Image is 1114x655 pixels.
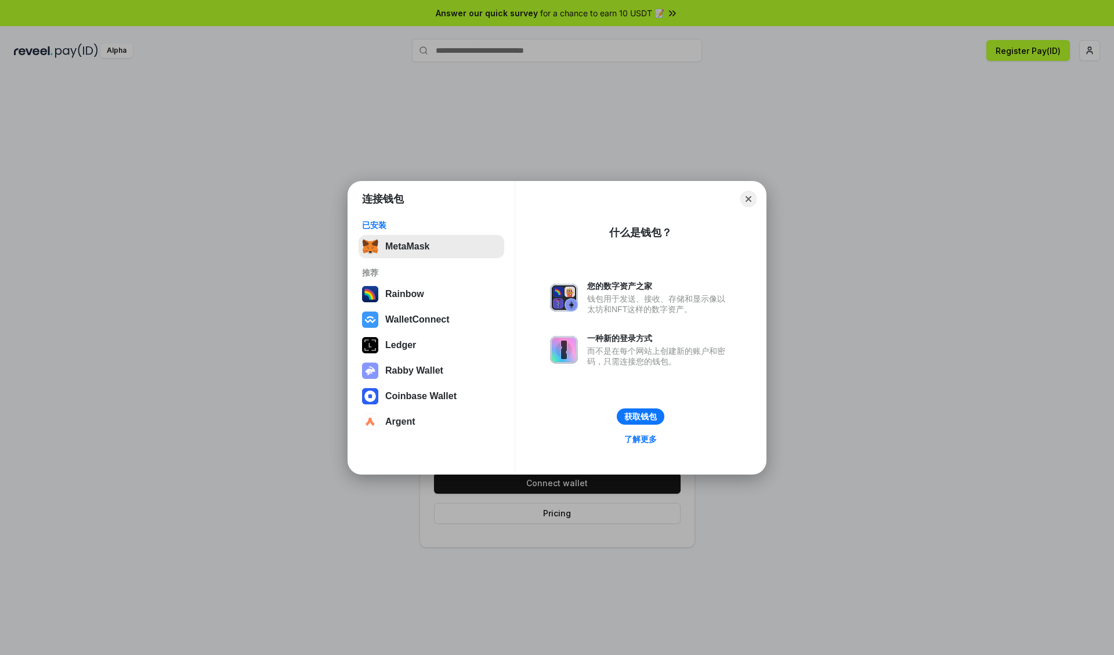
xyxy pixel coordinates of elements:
[609,226,672,240] div: 什么是钱包？
[362,414,378,430] img: svg+xml,%3Csvg%20width%3D%2228%22%20height%3D%2228%22%20viewBox%3D%220%200%2028%2028%22%20fill%3D...
[617,408,664,425] button: 获取钱包
[362,192,404,206] h1: 连接钱包
[385,314,450,325] div: WalletConnect
[385,340,416,350] div: Ledger
[362,388,378,404] img: svg+xml,%3Csvg%20width%3D%2228%22%20height%3D%2228%22%20viewBox%3D%220%200%2028%2028%22%20fill%3D...
[362,220,501,230] div: 已安装
[362,363,378,379] img: svg+xml,%3Csvg%20xmlns%3D%22http%3A%2F%2Fwww.w3.org%2F2000%2Fsvg%22%20fill%3D%22none%22%20viewBox...
[550,336,578,364] img: svg+xml,%3Csvg%20xmlns%3D%22http%3A%2F%2Fwww.w3.org%2F2000%2Fsvg%22%20fill%3D%22none%22%20viewBox...
[362,337,378,353] img: svg+xml,%3Csvg%20xmlns%3D%22http%3A%2F%2Fwww.w3.org%2F2000%2Fsvg%22%20width%3D%2228%22%20height%3...
[362,312,378,328] img: svg+xml,%3Csvg%20width%3D%2228%22%20height%3D%2228%22%20viewBox%3D%220%200%2028%2028%22%20fill%3D...
[359,359,504,382] button: Rabby Wallet
[362,286,378,302] img: svg+xml,%3Csvg%20width%3D%22120%22%20height%3D%22120%22%20viewBox%3D%220%200%20120%20120%22%20fil...
[359,410,504,433] button: Argent
[359,235,504,258] button: MetaMask
[359,308,504,331] button: WalletConnect
[587,333,731,343] div: 一种新的登录方式
[617,432,664,447] a: 了解更多
[385,391,457,401] div: Coinbase Wallet
[385,241,429,252] div: MetaMask
[385,366,443,376] div: Rabby Wallet
[385,417,415,427] div: Argent
[362,267,501,278] div: 推荐
[359,385,504,408] button: Coinbase Wallet
[362,238,378,255] img: svg+xml,%3Csvg%20fill%3D%22none%22%20height%3D%2233%22%20viewBox%3D%220%200%2035%2033%22%20width%...
[587,281,731,291] div: 您的数字资产之家
[359,283,504,306] button: Rainbow
[587,346,731,367] div: 而不是在每个网站上创建新的账户和密码，只需连接您的钱包。
[624,434,657,444] div: 了解更多
[385,289,424,299] div: Rainbow
[550,284,578,312] img: svg+xml,%3Csvg%20xmlns%3D%22http%3A%2F%2Fwww.w3.org%2F2000%2Fsvg%22%20fill%3D%22none%22%20viewBox...
[624,411,657,422] div: 获取钱包
[740,191,757,207] button: Close
[359,334,504,357] button: Ledger
[587,294,731,314] div: 钱包用于发送、接收、存储和显示像以太坊和NFT这样的数字资产。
